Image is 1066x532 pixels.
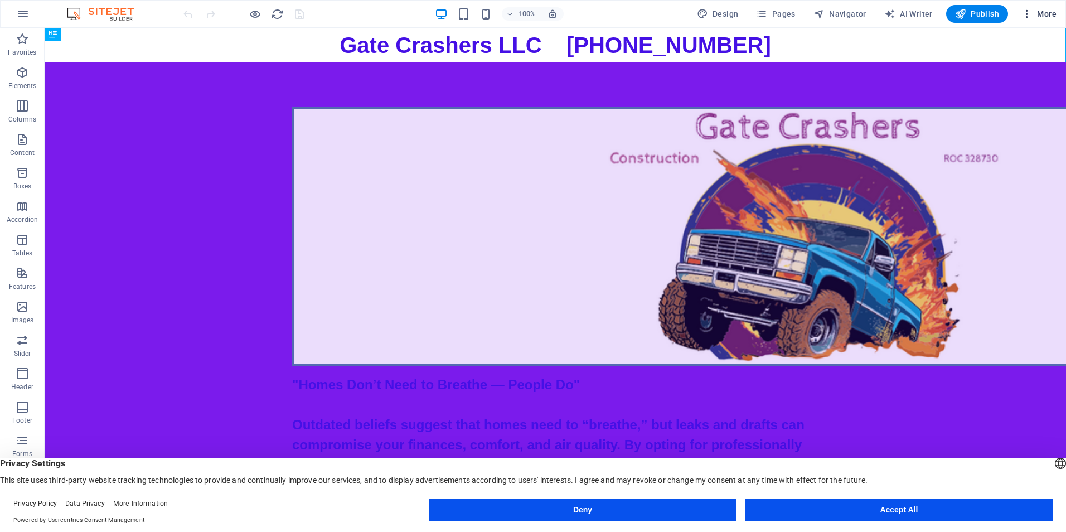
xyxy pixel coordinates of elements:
button: Navigator [809,5,871,23]
h6: 100% [519,7,536,21]
p: Features [9,282,36,291]
div: Design (Ctrl+Alt+Y) [692,5,743,23]
p: Favorites [8,48,36,57]
p: Accordion [7,215,38,224]
span: Design [697,8,739,20]
p: Content [10,148,35,157]
p: Forms [12,449,32,458]
span: More [1021,8,1057,20]
button: 100% [502,7,541,21]
button: AI Writer [880,5,937,23]
button: More [1017,5,1061,23]
p: Footer [12,416,32,425]
p: Boxes [13,182,32,191]
i: On resize automatically adjust zoom level to fit chosen device. [547,9,558,19]
span: Publish [955,8,999,20]
button: Click here to leave preview mode and continue editing [248,7,261,21]
p: Images [11,316,34,325]
span: Navigator [813,8,866,20]
img: Editor Logo [64,7,148,21]
button: Publish [946,5,1008,23]
p: Slider [14,349,31,358]
button: reload [270,7,284,21]
p: Columns [8,115,36,124]
span: AI Writer [884,8,933,20]
i: Reload page [271,8,284,21]
p: Header [11,383,33,391]
button: Pages [752,5,800,23]
span: Pages [756,8,795,20]
p: Tables [12,249,32,258]
button: Design [692,5,743,23]
p: Elements [8,81,37,90]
